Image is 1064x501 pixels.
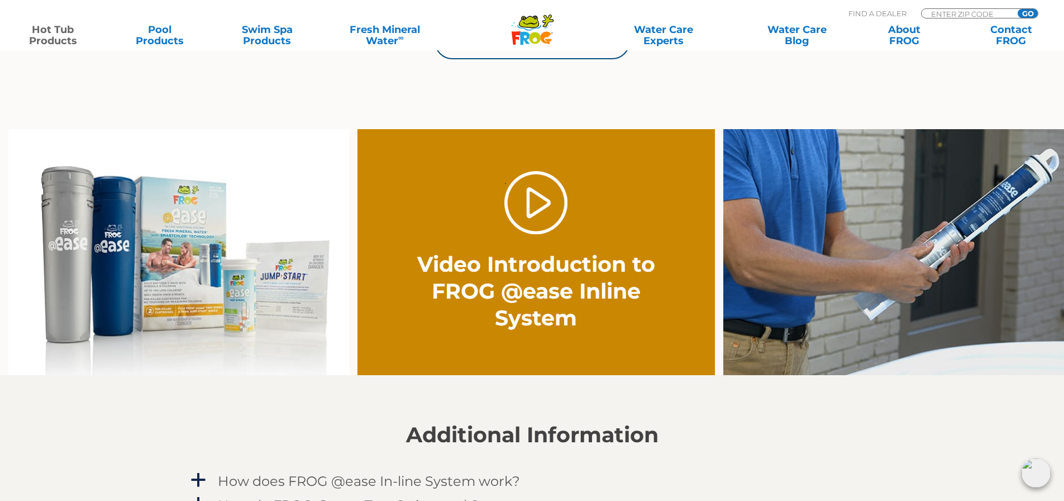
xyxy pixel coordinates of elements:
[118,24,202,46] a: PoolProducts
[189,471,876,491] a: a How does FROG @ease In-line System work?
[755,24,838,46] a: Water CareBlog
[8,129,349,375] img: inline family
[504,171,567,234] a: Play Video
[189,423,876,447] h2: Additional Information
[862,24,946,46] a: AboutFROG
[1022,459,1051,488] img: openIcon
[398,33,404,42] sup: ∞
[190,472,207,489] span: a
[332,24,437,46] a: Fresh MineralWater∞
[218,474,520,489] h4: How does FROG @ease In-line System work?
[226,24,309,46] a: Swim SpaProducts
[411,251,661,332] h2: Video Introduction to FROG @ease Inline System
[848,8,906,18] p: Find A Dealer
[1018,9,1038,18] input: GO
[723,129,1064,375] img: inline-holder
[970,24,1053,46] a: ContactFROG
[596,24,731,46] a: Water CareExperts
[930,9,1005,18] input: Zip Code Form
[11,24,94,46] a: Hot TubProducts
